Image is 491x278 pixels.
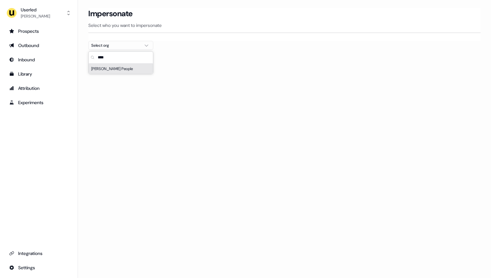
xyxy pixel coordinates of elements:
button: Userled[PERSON_NAME] [5,5,72,21]
a: Go to Inbound [5,54,72,65]
div: Integrations [9,250,69,257]
a: Go to prospects [5,26,72,36]
div: Select org [91,42,140,49]
div: Suggestions [89,64,153,74]
a: Go to outbound experience [5,40,72,51]
h3: Impersonate [88,9,133,18]
a: Go to experiments [5,97,72,108]
p: Select who you want to impersonate [88,22,481,29]
div: Library [9,71,69,77]
div: Prospects [9,28,69,34]
a: Go to integrations [5,262,72,273]
a: Go to attribution [5,83,72,93]
div: Settings [9,264,69,271]
div: [PERSON_NAME] [21,13,50,19]
div: Userled [21,6,50,13]
div: Experiments [9,99,69,106]
button: Select org [88,41,153,50]
div: Attribution [9,85,69,91]
div: [PERSON_NAME] People [89,64,153,74]
a: Go to integrations [5,248,72,259]
a: Go to templates [5,69,72,79]
div: Inbound [9,56,69,63]
div: Outbound [9,42,69,49]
